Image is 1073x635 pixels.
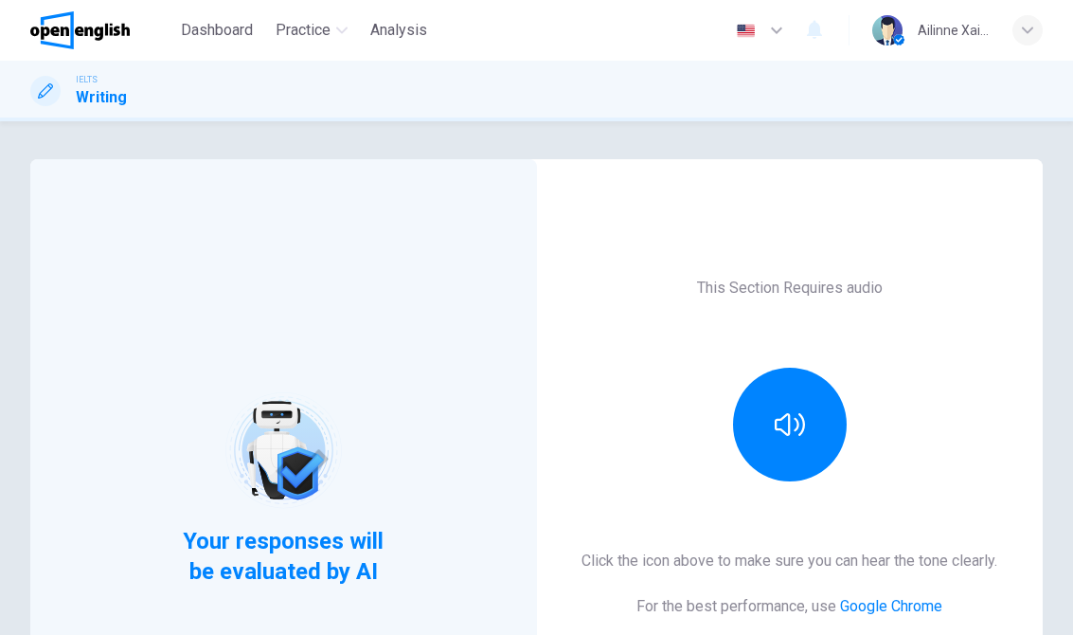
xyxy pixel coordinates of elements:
span: IELTS [76,73,98,86]
h6: This Section Requires audio [697,277,883,299]
img: en [734,24,758,38]
img: OpenEnglish logo [30,11,130,49]
div: Ailinne Xail D. [918,19,990,42]
span: Your responses will be evaluated by AI [169,526,399,587]
span: Analysis [370,19,427,42]
button: Analysis [363,13,435,47]
button: Dashboard [173,13,260,47]
span: Practice [276,19,331,42]
button: Practice [268,13,355,47]
img: robot icon [224,390,344,511]
img: Profile picture [872,15,903,45]
h6: For the best performance, use [636,595,942,618]
span: Dashboard [181,19,253,42]
a: Google Chrome [840,597,942,615]
a: OpenEnglish logo [30,11,173,49]
h6: Click the icon above to make sure you can hear the tone clearly. [581,550,997,572]
h1: Writing [76,86,127,109]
